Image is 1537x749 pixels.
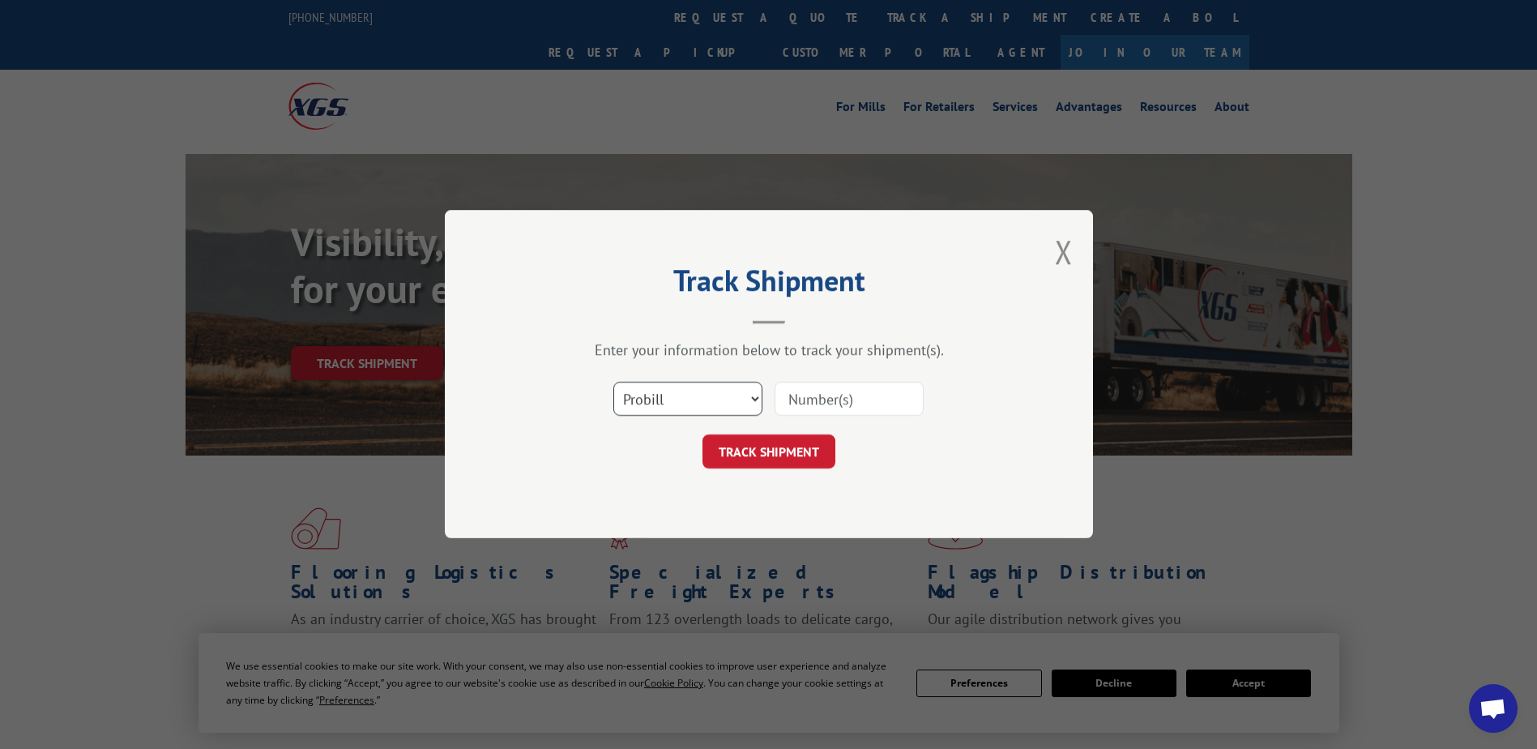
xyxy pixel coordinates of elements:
h2: Track Shipment [526,269,1012,300]
div: Open chat [1469,684,1518,733]
button: TRACK SHIPMENT [702,435,835,469]
input: Number(s) [775,383,924,417]
div: Enter your information below to track your shipment(s). [526,341,1012,360]
button: Close modal [1055,230,1073,273]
